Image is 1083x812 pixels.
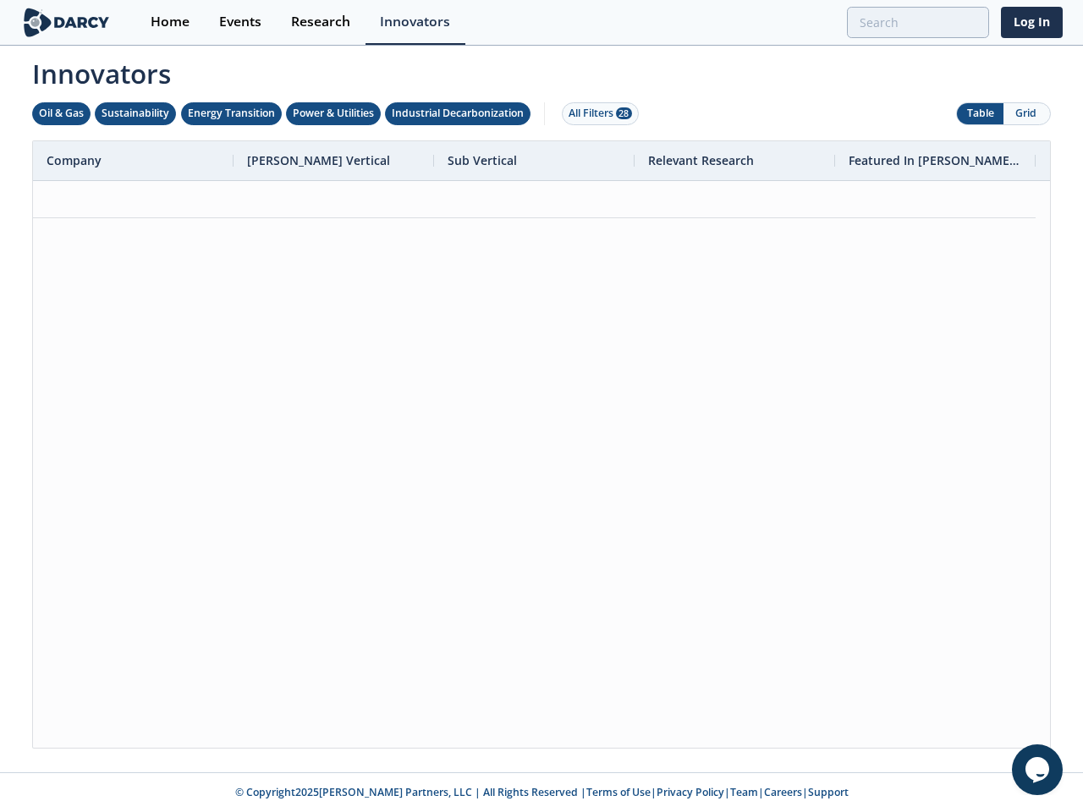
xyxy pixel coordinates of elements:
div: Research [291,15,350,29]
a: Terms of Use [586,785,651,799]
button: Grid [1003,103,1050,124]
a: Support [808,785,849,799]
span: Innovators [20,47,1063,93]
button: Industrial Decarbonization [385,102,531,125]
span: Featured In [PERSON_NAME] Live [849,152,1022,168]
a: Team [730,785,758,799]
div: Events [219,15,261,29]
div: All Filters [569,106,632,121]
button: Table [957,103,1003,124]
div: Industrial Decarbonization [392,106,524,121]
button: Oil & Gas [32,102,91,125]
p: © Copyright 2025 [PERSON_NAME] Partners, LLC | All Rights Reserved | | | | | [24,785,1059,800]
div: Oil & Gas [39,106,84,121]
span: Sub Vertical [448,152,517,168]
div: Sustainability [102,106,169,121]
input: Advanced Search [847,7,989,38]
button: Energy Transition [181,102,282,125]
a: Privacy Policy [657,785,724,799]
button: Power & Utilities [286,102,381,125]
span: [PERSON_NAME] Vertical [247,152,390,168]
img: logo-wide.svg [20,8,113,37]
div: Power & Utilities [293,106,374,121]
span: Company [47,152,102,168]
div: Energy Transition [188,106,275,121]
span: Relevant Research [648,152,754,168]
span: 28 [616,107,632,119]
div: Innovators [380,15,450,29]
iframe: chat widget [1012,744,1066,795]
div: Home [151,15,190,29]
button: All Filters 28 [562,102,639,125]
a: Log In [1001,7,1063,38]
a: Careers [764,785,802,799]
button: Sustainability [95,102,176,125]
